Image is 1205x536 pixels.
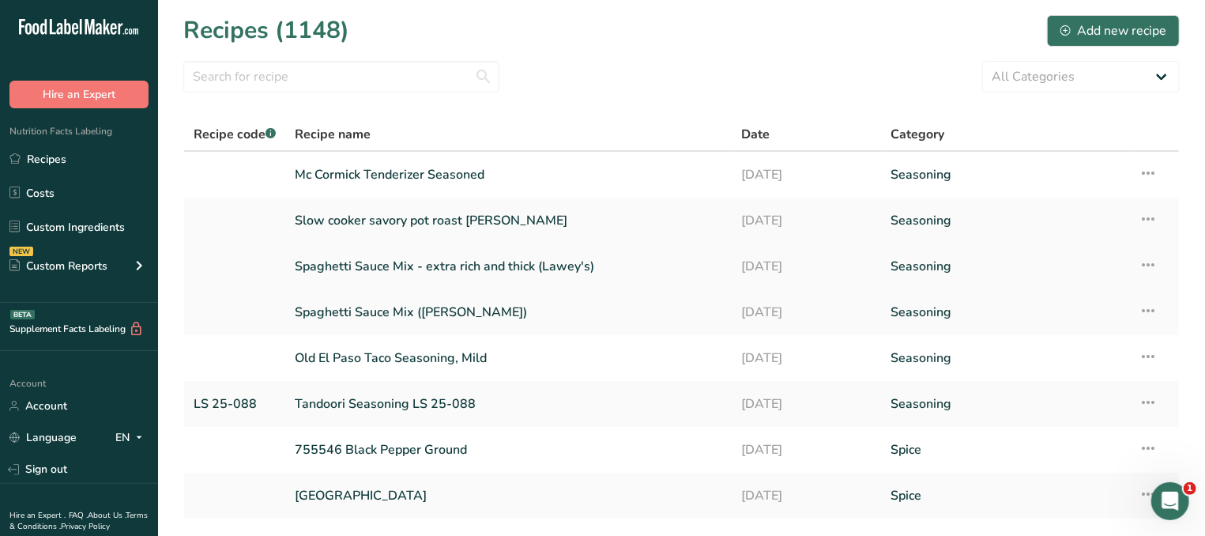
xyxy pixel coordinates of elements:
[891,479,1120,512] a: Spice
[88,510,126,521] a: About Us .
[1184,482,1196,495] span: 1
[1151,482,1189,520] iframe: Intercom live chat
[1047,15,1180,47] button: Add new recipe
[891,296,1120,329] a: Seasoning
[295,250,722,283] a: Spaghetti Sauce Mix - extra rich and thick (Lawey's)
[741,125,770,144] span: Date
[891,158,1120,191] a: Seasoning
[295,342,722,375] a: Old El Paso Taco Seasoning, Mild
[1060,21,1166,40] div: Add new recipe
[741,296,872,329] a: [DATE]
[741,433,872,466] a: [DATE]
[183,13,349,48] h1: Recipes (1148)
[741,479,872,512] a: [DATE]
[741,250,872,283] a: [DATE]
[891,204,1120,237] a: Seasoning
[741,204,872,237] a: [DATE]
[9,424,77,451] a: Language
[194,387,276,421] a: LS 25-088
[741,387,872,421] a: [DATE]
[295,387,722,421] a: Tandoori Seasoning LS 25-088
[9,81,149,108] button: Hire an Expert
[295,433,722,466] a: 755546 Black Pepper Ground
[295,296,722,329] a: Spaghetti Sauce Mix ([PERSON_NAME])
[115,428,149,447] div: EN
[9,247,33,256] div: NEW
[9,510,148,532] a: Terms & Conditions .
[295,479,722,512] a: [GEOGRAPHIC_DATA]
[9,510,66,521] a: Hire an Expert .
[891,433,1120,466] a: Spice
[194,126,276,143] span: Recipe code
[295,204,722,237] a: Slow cooker savory pot roast [PERSON_NAME]
[10,310,35,319] div: BETA
[9,258,107,274] div: Custom Reports
[741,342,872,375] a: [DATE]
[295,158,722,191] a: Mc Cormick Tenderizer Seasoned
[741,158,872,191] a: [DATE]
[891,250,1120,283] a: Seasoning
[891,342,1120,375] a: Seasoning
[891,125,944,144] span: Category
[69,510,88,521] a: FAQ .
[295,125,371,144] span: Recipe name
[183,61,499,92] input: Search for recipe
[891,387,1120,421] a: Seasoning
[61,521,110,532] a: Privacy Policy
